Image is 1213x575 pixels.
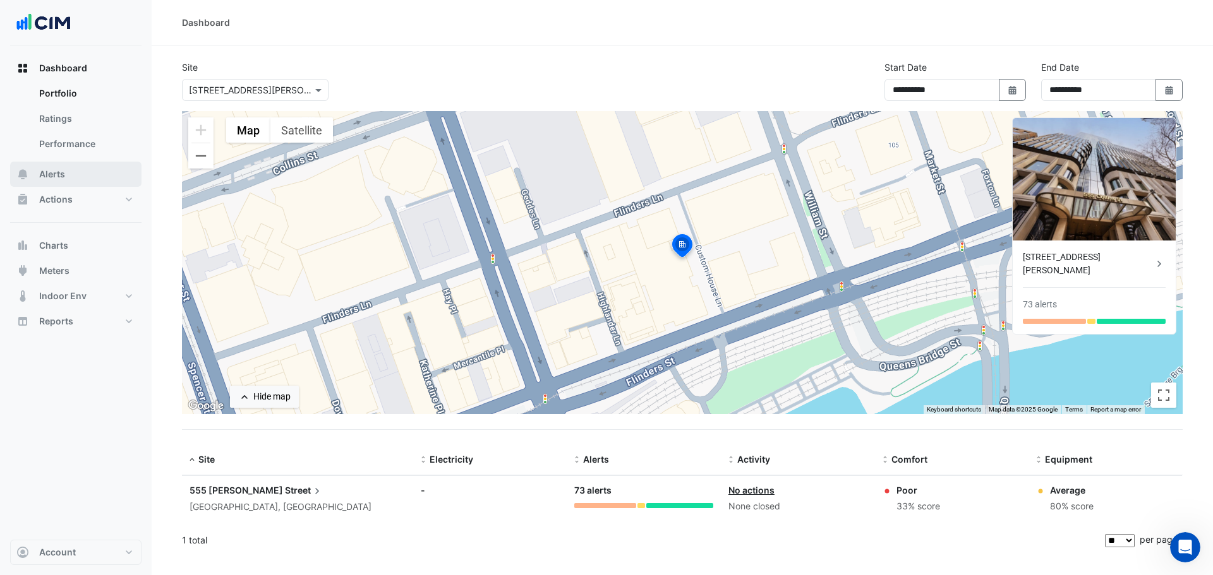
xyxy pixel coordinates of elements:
app-icon: Reports [16,315,29,328]
app-icon: Dashboard [16,62,29,74]
span: Map data ©2025 Google [989,406,1058,413]
span: Meters [39,264,69,277]
div: 1 total [182,525,1102,556]
div: 80% score [1050,499,1094,514]
button: Show street map [226,117,270,143]
img: site-pin-selected.svg [668,232,696,263]
span: 555 [PERSON_NAME] [190,485,283,495]
div: Average [1050,483,1094,497]
app-icon: Meters [16,264,29,277]
label: Site [182,61,198,74]
button: Hide map [230,386,299,408]
span: Alerts [583,454,609,465]
label: Start Date [884,61,927,74]
a: Performance [29,131,142,157]
label: End Date [1041,61,1079,74]
button: Show satellite imagery [270,117,333,143]
span: Electricity [430,454,473,465]
a: Portfolio [29,81,142,106]
button: Zoom in [188,117,214,143]
app-icon: Charts [16,239,29,252]
span: Charts [39,239,68,252]
button: Reports [10,309,142,334]
button: Alerts [10,162,142,187]
a: Report a map error [1090,406,1141,413]
a: Ratings [29,106,142,131]
span: Account [39,546,76,559]
img: 555 Collins Street [1013,118,1176,240]
fa-icon: Select Date [1007,85,1018,95]
img: Company Logo [15,10,72,35]
div: Dashboard [182,16,230,29]
span: Activity [737,454,770,465]
span: Actions [39,193,73,206]
div: 73 alerts [1023,298,1057,311]
fa-icon: Select Date [1164,85,1175,95]
div: [STREET_ADDRESS][PERSON_NAME] [1023,251,1153,277]
button: Account [10,540,142,565]
span: Equipment [1045,454,1092,465]
button: Meters [10,258,142,283]
span: Reports [39,315,73,328]
span: Street [285,483,323,497]
button: Keyboard shortcuts [927,405,981,414]
app-icon: Indoor Env [16,290,29,302]
div: [GEOGRAPHIC_DATA], [GEOGRAPHIC_DATA] [190,500,406,514]
img: Google [185,398,227,414]
span: Dashboard [39,62,87,74]
div: Poor [896,483,940,497]
div: None closed [728,499,867,514]
div: 33% score [896,499,940,514]
a: Open this area in Google Maps (opens a new window) [185,398,227,414]
button: Charts [10,233,142,258]
span: Alerts [39,168,65,181]
iframe: Intercom live chat [1170,532,1200,562]
span: per page [1140,534,1178,545]
div: Hide map [253,390,291,403]
span: Comfort [891,454,927,465]
span: Site [198,454,215,465]
a: Terms (opens in new tab) [1065,406,1083,413]
div: 73 alerts [574,483,713,498]
button: Dashboard [10,56,142,81]
div: - [421,483,560,497]
button: Zoom out [188,143,214,169]
button: Indoor Env [10,283,142,309]
button: Actions [10,187,142,212]
span: Indoor Env [39,290,87,302]
div: Dashboard [10,81,142,162]
app-icon: Actions [16,193,29,206]
button: Toggle fullscreen view [1151,382,1176,408]
app-icon: Alerts [16,168,29,181]
a: No actions [728,485,775,495]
